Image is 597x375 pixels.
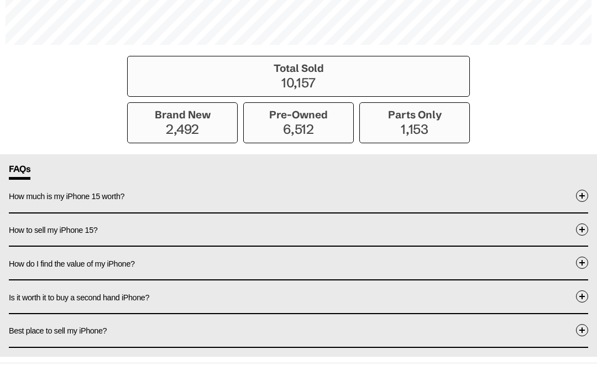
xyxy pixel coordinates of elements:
[9,163,30,180] span: FAQs
[9,326,107,335] span: Best place to sell my iPhone?
[133,121,232,137] p: 2,492
[9,226,97,235] span: How to sell my iPhone 15?
[9,180,588,212] button: How much is my iPhone 15 worth?
[9,213,588,246] button: How to sell my iPhone 15?
[9,259,135,268] span: How do I find the value of my iPhone?
[9,314,588,347] button: Best place to sell my iPhone?
[365,121,464,137] p: 1,153
[9,280,588,313] button: Is it worth it to buy a second hand iPhone?
[9,293,149,302] span: Is it worth it to buy a second hand iPhone?
[249,108,348,121] h3: Pre-Owned
[9,247,588,279] button: How do I find the value of my iPhone?
[9,192,124,201] span: How much is my iPhone 15 worth?
[133,108,232,121] h3: Brand New
[249,121,348,137] p: 6,512
[133,75,464,91] p: 10,157
[133,62,464,75] h3: Total Sold
[365,108,464,121] h3: Parts Only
